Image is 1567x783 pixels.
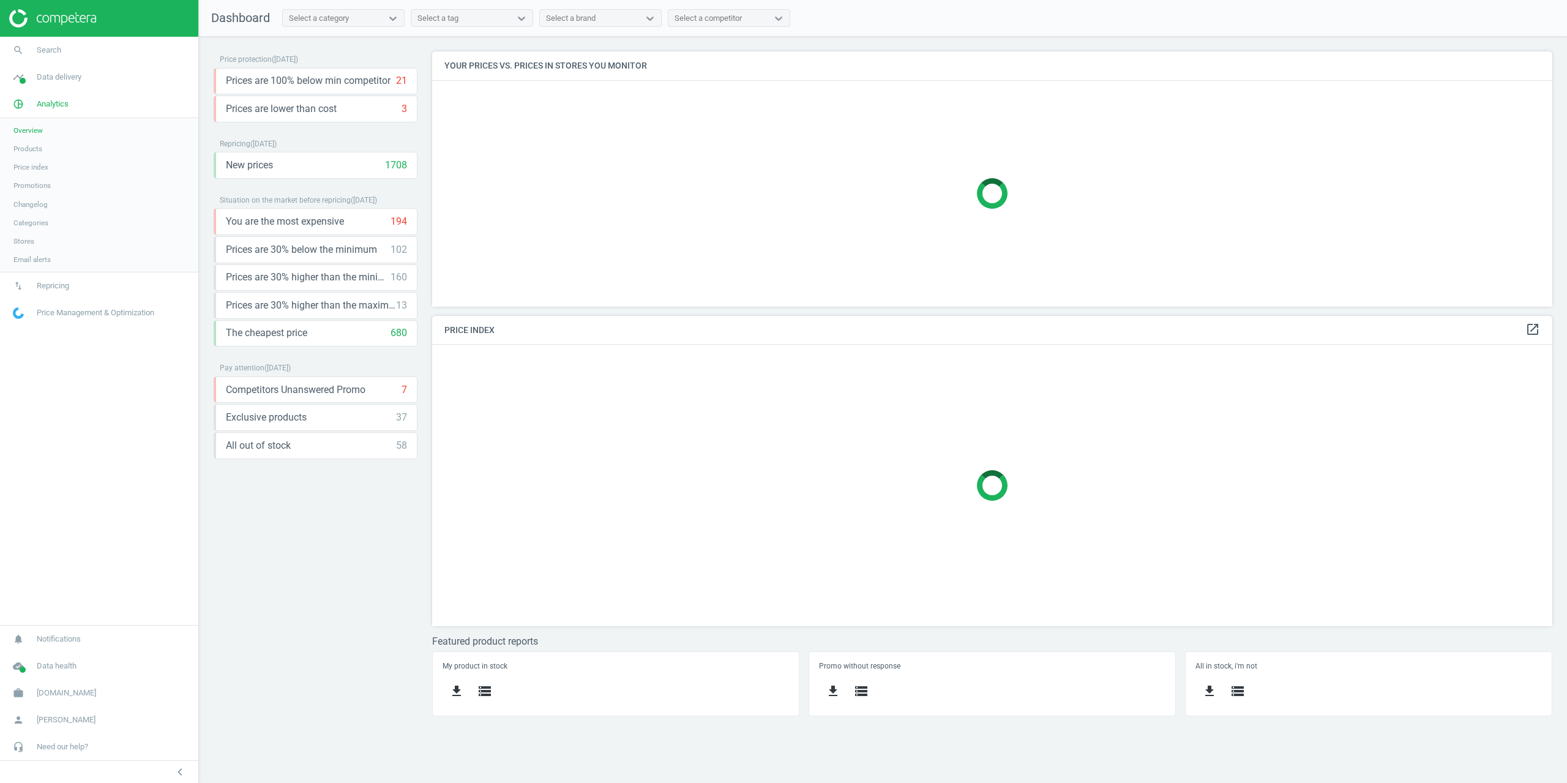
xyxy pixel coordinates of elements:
img: ajHJNr6hYgQAAAAASUVORK5CYII= [9,9,96,28]
i: storage [1230,684,1245,699]
i: get_app [1202,684,1217,699]
span: Dashboard [211,10,270,25]
span: Price Management & Optimization [37,307,154,318]
h5: My product in stock [443,662,788,670]
i: swap_vert [7,274,30,298]
span: Pay attention [220,364,264,372]
span: Prices are 30% below the minimum [226,243,377,257]
span: Email alerts [13,255,51,264]
span: Promotions [13,181,51,190]
button: get_app [443,677,471,706]
i: headset_mic [7,735,30,759]
div: Select a competitor [675,13,742,24]
span: Prices are 30% higher than the minimum [226,271,391,284]
span: Competitors Unanswered Promo [226,383,365,397]
span: Search [37,45,61,56]
img: wGWNvw8QSZomAAAAABJRU5ErkJggg== [13,307,24,319]
h5: All in stock, i'm not [1195,662,1541,670]
div: Select a tag [417,13,458,24]
div: 160 [391,271,407,284]
i: pie_chart_outlined [7,92,30,116]
i: work [7,681,30,705]
div: 1708 [385,159,407,172]
span: Price protection [220,55,272,64]
span: Prices are lower than cost [226,102,337,116]
span: All out of stock [226,439,291,452]
span: Analytics [37,99,69,110]
span: Changelog [13,200,48,209]
i: storage [854,684,869,699]
span: ( [DATE] ) [264,364,291,372]
span: ( [DATE] ) [272,55,298,64]
div: Select a brand [546,13,596,24]
span: You are the most expensive [226,215,344,228]
h5: Promo without response [819,662,1165,670]
span: [DOMAIN_NAME] [37,687,96,699]
div: 7 [402,383,407,397]
button: get_app [819,677,847,706]
i: chevron_left [173,765,187,779]
span: Data delivery [37,72,81,83]
i: cloud_done [7,654,30,678]
span: Situation on the market before repricing [220,196,351,204]
div: 102 [391,243,407,257]
div: 680 [391,326,407,340]
span: Notifications [37,634,81,645]
span: Products [13,144,42,154]
i: timeline [7,66,30,89]
span: [PERSON_NAME] [37,714,95,725]
div: 21 [396,74,407,88]
button: get_app [1195,677,1224,706]
div: 13 [396,299,407,312]
span: The cheapest price [226,326,307,340]
div: 194 [391,215,407,228]
h4: Price Index [432,316,1552,345]
div: Select a category [289,13,349,24]
i: storage [477,684,492,699]
span: Stores [13,236,34,246]
div: 58 [396,439,407,452]
span: Categories [13,218,48,228]
i: search [7,39,30,62]
h4: Your prices vs. prices in stores you monitor [432,51,1552,80]
i: get_app [449,684,464,699]
span: ( [DATE] ) [351,196,377,204]
span: Price index [13,162,48,172]
i: notifications [7,628,30,651]
span: Prices are 100% below min competitor [226,74,391,88]
span: New prices [226,159,273,172]
h3: Featured product reports [432,635,1552,647]
div: 3 [402,102,407,116]
a: open_in_new [1525,322,1540,338]
i: get_app [826,684,840,699]
span: Overview [13,126,43,135]
i: open_in_new [1525,322,1540,337]
span: Prices are 30% higher than the maximal [226,299,396,312]
span: Data health [37,661,77,672]
button: storage [471,677,499,706]
span: Need our help? [37,741,88,752]
span: Repricing [37,280,69,291]
div: 37 [396,411,407,424]
span: Exclusive products [226,411,307,424]
span: Repricing [220,140,250,148]
span: ( [DATE] ) [250,140,277,148]
button: storage [1224,677,1252,706]
button: chevron_left [165,764,195,780]
button: storage [847,677,875,706]
i: person [7,708,30,732]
